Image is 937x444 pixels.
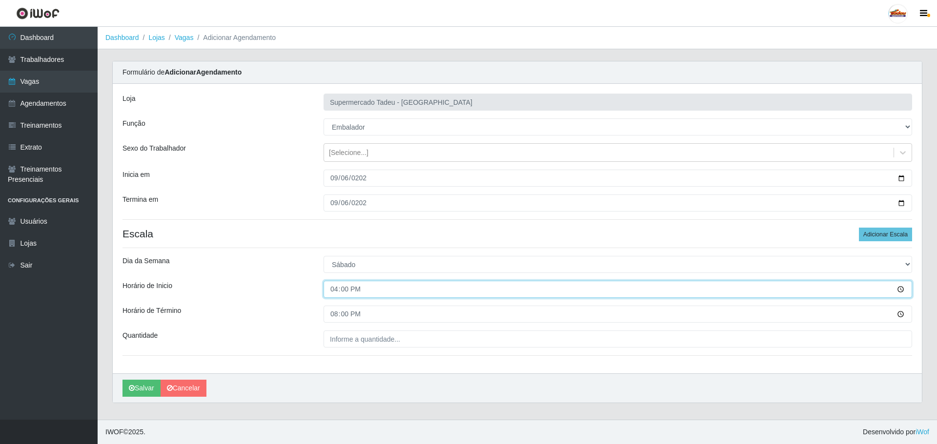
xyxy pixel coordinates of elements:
[193,33,276,43] li: Adicionar Agendamento
[324,306,912,323] input: 00:00
[122,194,158,205] label: Termina em
[122,330,158,341] label: Quantidade
[324,170,912,187] input: 00/00/0000
[122,94,135,104] label: Loja
[16,7,60,19] img: CoreUI Logo
[863,427,929,437] span: Desenvolvido por
[122,143,186,154] label: Sexo do Trabalhador
[175,34,194,41] a: Vagas
[161,380,206,397] a: Cancelar
[122,281,172,291] label: Horário de Inicio
[324,281,912,298] input: 00:00
[859,228,912,241] button: Adicionar Escala
[105,428,123,436] span: IWOF
[122,256,170,266] label: Dia da Semana
[98,27,937,49] nav: breadcrumb
[122,228,912,240] h4: Escala
[164,68,242,76] strong: Adicionar Agendamento
[324,194,912,212] input: 00/00/0000
[916,428,929,436] a: iWof
[113,61,922,84] div: Formulário de
[122,170,150,180] label: Inicia em
[122,118,145,129] label: Função
[148,34,164,41] a: Lojas
[329,148,368,158] div: [Selecione...]
[105,34,139,41] a: Dashboard
[324,330,912,347] input: Informe a quantidade...
[105,427,145,437] span: © 2025 .
[122,380,161,397] button: Salvar
[122,306,181,316] label: Horário de Término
